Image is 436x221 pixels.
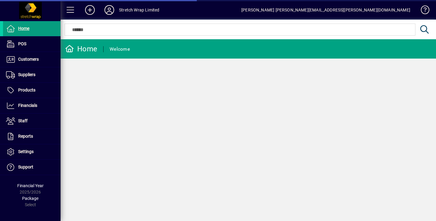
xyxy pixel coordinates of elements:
a: Customers [3,52,61,67]
a: Support [3,160,61,175]
span: Package [22,196,38,201]
span: Staff [18,118,28,123]
span: Reports [18,134,33,139]
div: Home [65,44,97,54]
a: Knowledge Base [416,1,428,21]
span: Products [18,88,35,92]
span: Support [18,165,33,169]
a: Suppliers [3,67,61,82]
span: Home [18,26,29,31]
a: Staff [3,114,61,129]
span: Suppliers [18,72,35,77]
span: POS [18,41,26,46]
span: Customers [18,57,39,62]
div: Stretch Wrap Limited [119,5,160,15]
span: Financials [18,103,37,108]
a: Products [3,83,61,98]
span: Financial Year [17,183,44,188]
button: Profile [100,5,119,15]
a: Settings [3,144,61,159]
a: Reports [3,129,61,144]
a: Financials [3,98,61,113]
span: Settings [18,149,34,154]
button: Add [80,5,100,15]
div: [PERSON_NAME] [PERSON_NAME][EMAIL_ADDRESS][PERSON_NAME][DOMAIN_NAME] [241,5,410,15]
div: Welcome [110,44,130,54]
a: POS [3,37,61,52]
